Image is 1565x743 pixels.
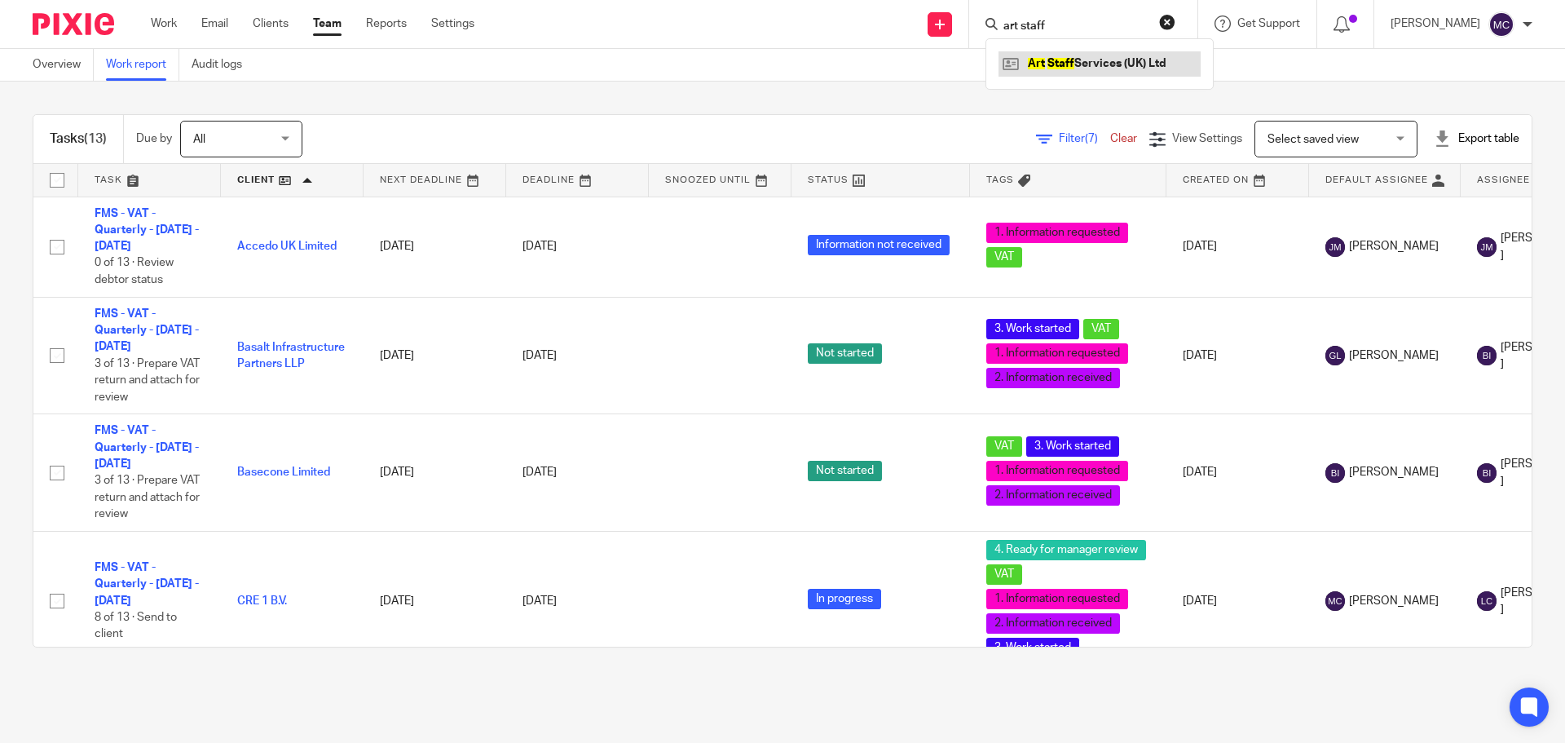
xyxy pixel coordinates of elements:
span: Select saved view [1267,134,1359,145]
span: (13) [84,132,107,145]
span: [PERSON_NAME] [1349,593,1439,609]
span: 1. Information requested [986,461,1128,481]
td: [DATE] [1166,197,1309,297]
img: svg%3E [1325,463,1345,483]
span: [PERSON_NAME] [1349,347,1439,364]
p: [PERSON_NAME] [1391,15,1480,32]
a: Clients [253,15,289,32]
span: 1. Information requested [986,223,1128,243]
td: [DATE] [364,414,506,532]
a: Team [313,15,342,32]
a: FMS - VAT - Quarterly - [DATE] - [DATE] [95,425,199,470]
a: FMS - VAT - Quarterly - [DATE] - [DATE] [95,308,199,353]
td: [DATE] [1166,414,1309,532]
span: VAT [986,247,1022,268]
span: 3 of 13 · Prepare VAT return and attach for review [95,358,200,403]
img: svg%3E [1477,591,1497,611]
a: Audit logs [192,49,254,81]
span: [PERSON_NAME] [1349,238,1439,254]
td: [DATE] [364,197,506,297]
span: VAT [986,436,1022,457]
input: Search [1002,20,1148,34]
a: Settings [431,15,474,32]
span: Filter [1059,133,1110,144]
span: 3. Work started [1026,436,1119,457]
a: Basecone Limited [237,467,330,478]
a: Work [151,15,177,32]
div: [DATE] [522,593,633,609]
span: 3. Work started [986,319,1079,339]
span: Tags [986,175,1014,184]
span: 0 of 13 · Review debtor status [95,258,174,286]
a: CRE 1 B.V. [237,595,287,607]
img: Pixie [33,13,114,35]
a: Email [201,15,228,32]
span: Not started [808,343,882,364]
div: [DATE] [522,464,633,480]
div: Export table [1434,130,1519,147]
span: 2. Information received [986,368,1120,388]
a: Accedo UK Limited [237,241,337,252]
span: 2. Information received [986,485,1120,506]
img: svg%3E [1477,346,1497,365]
td: [DATE] [1166,297,1309,414]
span: 8 of 13 · Send to client [95,612,177,640]
a: Work report [106,49,179,81]
img: svg%3E [1488,11,1514,38]
span: Not started [808,461,882,481]
img: svg%3E [1477,237,1497,257]
td: [DATE] [1166,531,1309,670]
span: View Settings [1172,133,1242,144]
h1: Tasks [50,130,107,148]
a: Clear [1110,133,1137,144]
a: FMS - VAT - Quarterly - [DATE] - [DATE] [95,562,199,607]
span: All [193,134,205,145]
span: 3. Work started [986,638,1079,658]
div: [DATE] [522,347,633,364]
span: In progress [808,589,881,609]
span: (7) [1085,133,1098,144]
span: Get Support [1237,18,1300,29]
td: [DATE] [364,297,506,414]
span: VAT [1083,319,1119,339]
span: 1. Information requested [986,343,1128,364]
a: Reports [366,15,407,32]
a: Basalt Infrastructure Partners LLP [237,342,345,369]
span: [PERSON_NAME] [1349,464,1439,480]
img: svg%3E [1325,237,1345,257]
span: 3 of 13 · Prepare VAT return and attach for review [95,475,200,520]
a: Overview [33,49,94,81]
td: [DATE] [364,531,506,670]
span: 1. Information requested [986,589,1128,609]
span: Information not received [808,235,950,255]
button: Clear [1159,14,1175,30]
span: 4. Ready for manager review [986,540,1146,560]
p: Due by [136,130,172,147]
span: VAT [986,564,1022,585]
img: svg%3E [1477,463,1497,483]
a: FMS - VAT - Quarterly - [DATE] - [DATE] [95,208,199,253]
img: svg%3E [1325,591,1345,611]
span: 2. Information received [986,613,1120,634]
img: svg%3E [1325,346,1345,365]
div: [DATE] [522,238,633,254]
